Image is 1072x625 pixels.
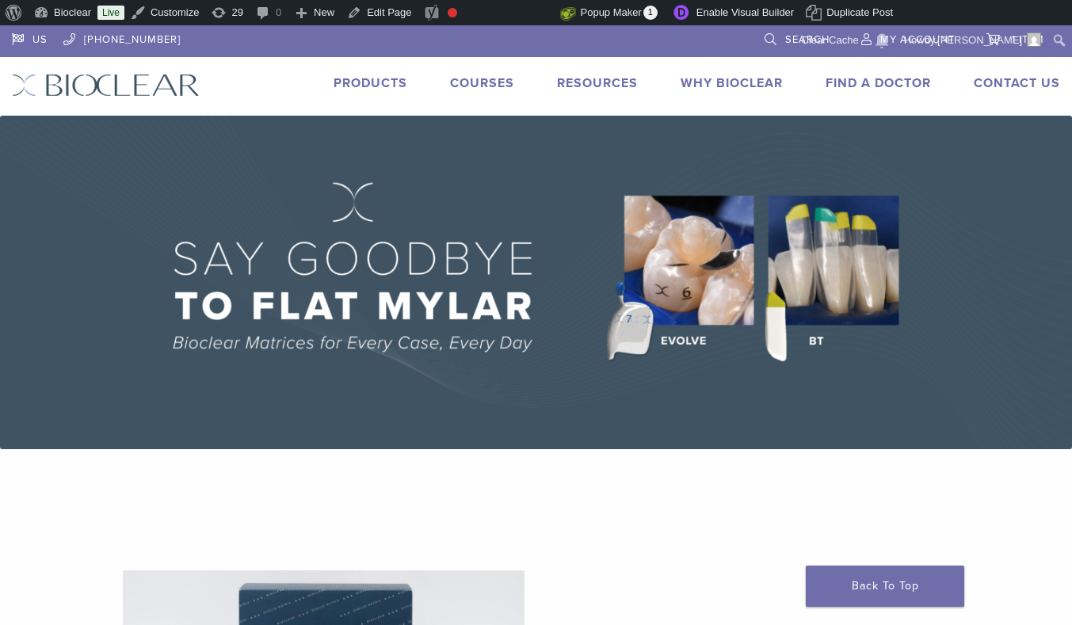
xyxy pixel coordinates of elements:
a: Contact Us [974,75,1060,91]
a: Courses [450,75,514,91]
a: 1 item [986,25,1044,49]
a: Howdy, [898,28,1047,53]
a: Clear Cache [795,28,864,53]
span: [PERSON_NAME] [937,34,1022,46]
a: Products [334,75,407,91]
span: 1 [643,6,658,20]
a: Back To Top [806,566,964,607]
a: Find A Doctor [826,75,931,91]
a: Why Bioclear [681,75,783,91]
img: Views over 48 hours. Click for more Jetpack Stats. [471,4,560,23]
div: Focus keyphrase not set [448,8,457,17]
span: Search [785,33,830,46]
a: [PHONE_NUMBER] [63,25,181,49]
a: Search [765,25,830,49]
a: Live [97,6,124,20]
a: US [12,25,48,49]
a: Resources [557,75,638,91]
a: My Account [861,25,955,49]
img: Bioclear [12,74,200,97]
